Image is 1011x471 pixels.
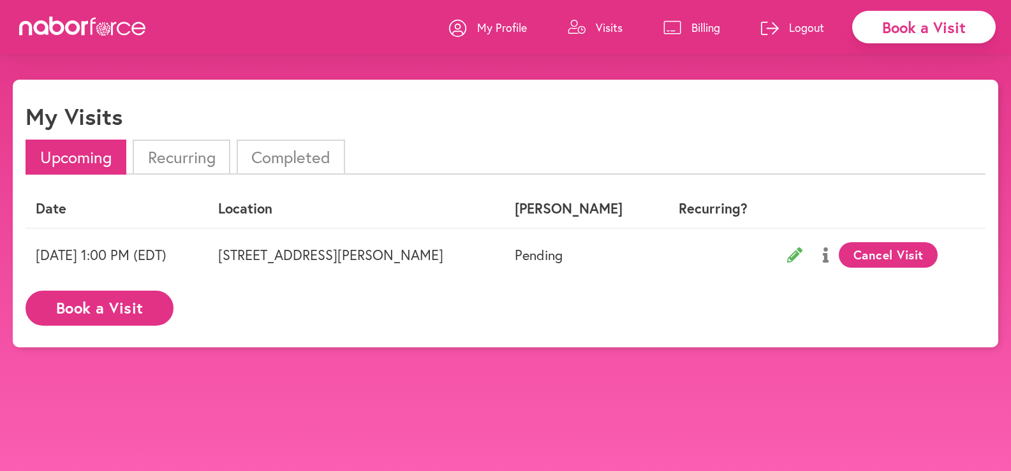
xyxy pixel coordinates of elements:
[26,228,208,281] td: [DATE] 1:00 PM (EDT)
[691,20,720,35] p: Billing
[568,8,623,47] a: Visits
[761,8,824,47] a: Logout
[505,190,660,228] th: [PERSON_NAME]
[26,190,208,228] th: Date
[237,140,345,175] li: Completed
[663,8,720,47] a: Billing
[596,20,623,35] p: Visits
[477,20,527,35] p: My Profile
[26,103,122,130] h1: My Visits
[26,300,173,312] a: Book a Visit
[505,228,660,281] td: Pending
[208,190,505,228] th: Location
[839,242,938,268] button: Cancel Visit
[26,291,173,326] button: Book a Visit
[852,11,996,43] div: Book a Visit
[659,190,767,228] th: Recurring?
[789,20,824,35] p: Logout
[208,228,505,281] td: [STREET_ADDRESS][PERSON_NAME]
[26,140,126,175] li: Upcoming
[133,140,230,175] li: Recurring
[449,8,527,47] a: My Profile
